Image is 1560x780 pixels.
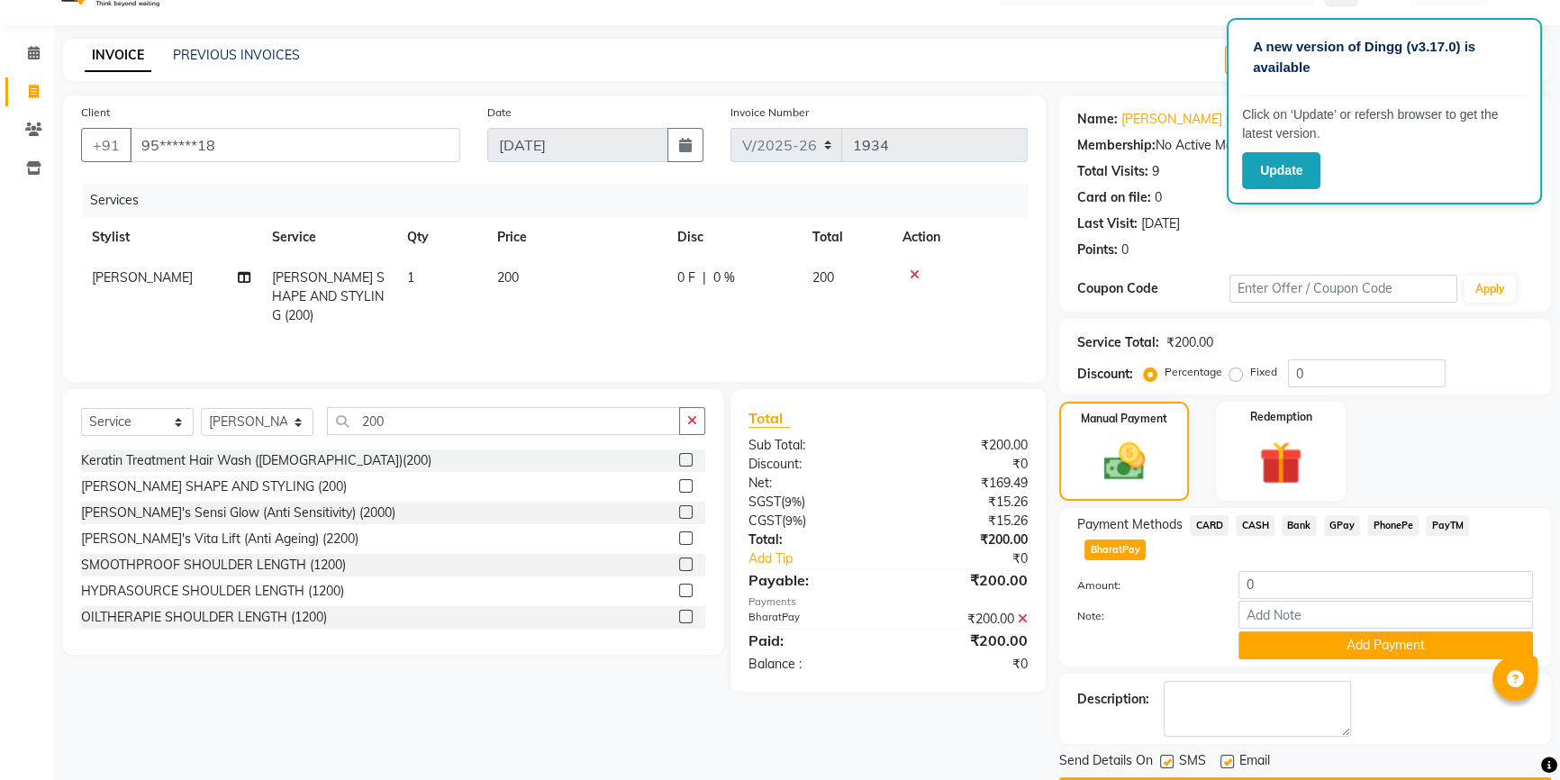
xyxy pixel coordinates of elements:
[735,436,888,455] div: Sub Total:
[261,217,396,258] th: Service
[1246,436,1316,490] img: _gift.svg
[327,407,680,435] input: Search or Scan
[888,630,1041,651] div: ₹200.00
[81,104,110,121] label: Client
[1155,188,1162,207] div: 0
[272,269,385,323] span: [PERSON_NAME] SHAPE AND STYLING (200)
[1426,515,1469,536] span: PayTM
[486,217,667,258] th: Price
[1229,275,1457,303] input: Enter Offer / Coupon Code
[812,269,834,286] span: 200
[81,128,132,162] button: +91
[1091,438,1158,485] img: _cash.svg
[1077,136,1533,155] div: No Active Membership
[735,569,888,591] div: Payable:
[748,512,782,529] span: CGST
[1121,240,1129,259] div: 0
[748,594,1029,610] div: Payments
[81,608,327,627] div: OILTHERAPIE SHOULDER LENGTH (1200)
[81,530,358,549] div: [PERSON_NAME]'s Vita Lift (Anti Ageing) (2200)
[1225,46,1329,74] button: Create New
[1179,751,1206,774] span: SMS
[735,655,888,674] div: Balance :
[1367,515,1419,536] span: PhonePe
[1250,409,1312,425] label: Redemption
[748,409,790,428] span: Total
[407,269,414,286] span: 1
[1250,364,1277,380] label: Fixed
[1077,515,1183,534] span: Payment Methods
[888,655,1041,674] div: ₹0
[81,556,346,575] div: SMOOTHPROOF SHOULDER LENGTH (1200)
[1238,571,1533,599] input: Amount
[1077,162,1148,181] div: Total Visits:
[1077,110,1118,129] div: Name:
[1253,37,1516,77] p: A new version of Dingg (v3.17.0) is available
[1077,690,1149,709] div: Description:
[487,104,512,121] label: Date
[81,217,261,258] th: Stylist
[1081,411,1167,427] label: Manual Payment
[1064,577,1225,594] label: Amount:
[888,531,1041,549] div: ₹200.00
[1242,152,1320,189] button: Update
[1121,110,1240,129] a: [PERSON_NAME] 07
[785,494,802,509] span: 9%
[1239,751,1270,774] span: Email
[802,217,892,258] th: Total
[735,493,888,512] div: ( )
[735,610,888,629] div: BharatPay
[130,128,460,162] input: Search by Name/Mobile/Email/Code
[888,493,1041,512] div: ₹15.26
[735,531,888,549] div: Total:
[1152,162,1159,181] div: 9
[83,184,1041,217] div: Services
[1141,214,1180,233] div: [DATE]
[667,217,802,258] th: Disc
[703,268,706,287] span: |
[888,569,1041,591] div: ₹200.00
[1242,105,1527,143] p: Click on ‘Update’ or refersh browser to get the latest version.
[892,217,1028,258] th: Action
[1077,214,1138,233] div: Last Visit:
[1077,136,1156,155] div: Membership:
[735,549,914,568] a: Add Tip
[81,582,344,601] div: HYDRASOURCE SHOULDER LENGTH (1200)
[888,474,1041,493] div: ₹169.49
[888,512,1041,531] div: ₹15.26
[1238,601,1533,629] input: Add Note
[1077,240,1118,259] div: Points:
[173,47,300,63] a: PREVIOUS INVOICES
[1077,188,1151,207] div: Card on file:
[92,269,193,286] span: [PERSON_NAME]
[735,455,888,474] div: Discount:
[81,451,431,470] div: Keratin Treatment Hair Wash ([DEMOGRAPHIC_DATA])(200)
[735,630,888,651] div: Paid:
[497,269,519,286] span: 200
[1077,279,1229,298] div: Coupon Code
[735,512,888,531] div: ( )
[735,474,888,493] div: Net:
[785,513,803,528] span: 9%
[1064,608,1225,624] label: Note:
[888,610,1041,629] div: ₹200.00
[1059,751,1153,774] span: Send Details On
[888,455,1041,474] div: ₹0
[748,494,781,510] span: SGST
[888,436,1041,455] div: ₹200.00
[1465,276,1516,303] button: Apply
[713,268,735,287] span: 0 %
[1282,515,1317,536] span: Bank
[730,104,809,121] label: Invoice Number
[1077,365,1133,384] div: Discount:
[1236,515,1274,536] span: CASH
[1324,515,1361,536] span: GPay
[1166,333,1213,352] div: ₹200.00
[1077,333,1159,352] div: Service Total:
[85,40,151,72] a: INVOICE
[913,549,1041,568] div: ₹0
[677,268,695,287] span: 0 F
[1084,540,1146,560] span: BharatPay
[1238,631,1533,659] button: Add Payment
[81,503,395,522] div: [PERSON_NAME]'s Sensi Glow (Anti Sensitivity) (2000)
